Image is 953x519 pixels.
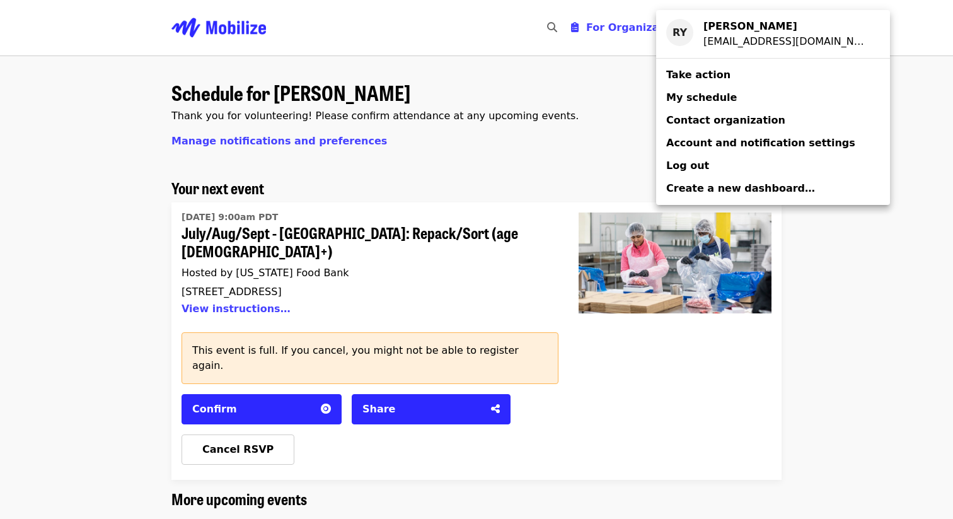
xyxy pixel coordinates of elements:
[666,182,815,194] span: Create a new dashboard…
[656,15,890,53] a: RY[PERSON_NAME][EMAIL_ADDRESS][DOMAIN_NAME]
[703,19,870,34] div: Ray Yang
[656,109,890,132] a: Contact organization
[656,132,890,155] a: Account and notification settings
[703,34,870,49] div: rayyang114@gmail.com
[656,64,890,86] a: Take action
[666,69,731,81] span: Take action
[666,137,855,149] span: Account and notification settings
[656,155,890,177] a: Log out
[656,86,890,109] a: My schedule
[666,160,709,172] span: Log out
[656,177,890,200] a: Create a new dashboard…
[666,91,737,103] span: My schedule
[666,19,693,46] div: RY
[703,20,797,32] strong: [PERSON_NAME]
[666,114,785,126] span: Contact organization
